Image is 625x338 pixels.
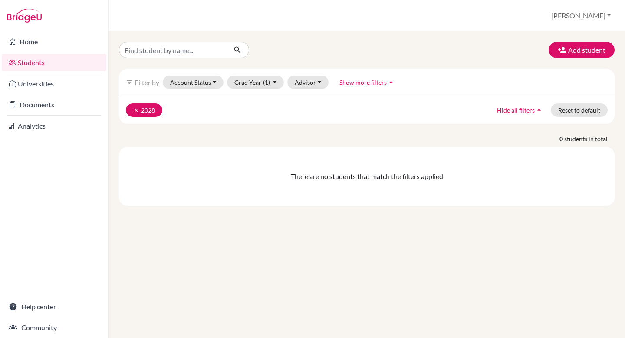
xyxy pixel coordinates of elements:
[2,33,106,50] a: Home
[551,103,608,117] button: Reset to default
[332,76,403,89] button: Show more filtersarrow_drop_up
[2,54,106,71] a: Students
[490,103,551,117] button: Hide all filtersarrow_drop_up
[163,76,224,89] button: Account Status
[497,106,535,114] span: Hide all filters
[263,79,270,86] span: (1)
[564,134,615,143] span: students in total
[126,103,162,117] button: clear2028
[2,117,106,135] a: Analytics
[227,76,284,89] button: Grad Year(1)
[7,9,42,23] img: Bridge-U
[119,42,227,58] input: Find student by name...
[287,76,329,89] button: Advisor
[133,107,139,113] i: clear
[535,106,543,114] i: arrow_drop_up
[126,79,133,86] i: filter_list
[2,319,106,336] a: Community
[126,171,608,182] div: There are no students that match the filters applied
[2,298,106,315] a: Help center
[547,7,615,24] button: [PERSON_NAME]
[559,134,564,143] strong: 0
[2,96,106,113] a: Documents
[135,78,159,86] span: Filter by
[549,42,615,58] button: Add student
[387,78,395,86] i: arrow_drop_up
[339,79,387,86] span: Show more filters
[2,75,106,93] a: Universities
